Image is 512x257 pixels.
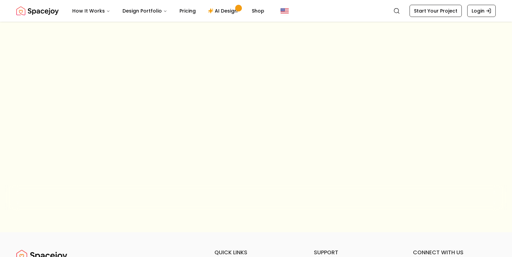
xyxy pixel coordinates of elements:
img: United States [281,7,289,15]
img: Spacejoy Logo [16,4,59,18]
h6: quick links [214,249,297,257]
h6: support [314,249,397,257]
a: Shop [246,4,270,18]
button: How It Works [67,4,116,18]
button: Design Portfolio [117,4,173,18]
h6: connect with us [413,249,496,257]
a: Start Your Project [410,5,462,17]
a: Spacejoy [16,4,59,18]
a: Pricing [174,4,201,18]
nav: Main [67,4,270,18]
a: AI Design [203,4,245,18]
a: Login [467,5,496,17]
